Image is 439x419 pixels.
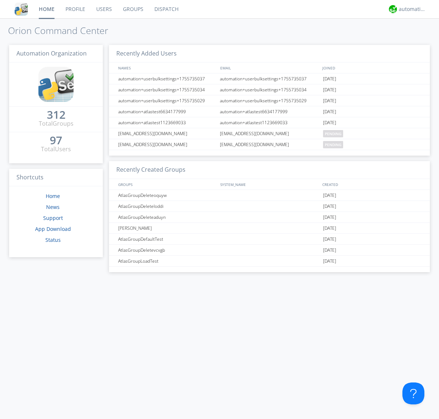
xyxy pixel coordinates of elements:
span: [DATE] [323,212,336,223]
div: automation+userbulksettings+1755735037 [218,73,321,84]
a: AtlasGroupDefaultTest[DATE] [109,234,430,245]
div: automation+atlastest6634177999 [116,106,218,117]
div: automation+userbulksettings+1755735037 [116,73,218,84]
img: cddb5a64eb264b2086981ab96f4c1ba7 [38,67,74,102]
span: [DATE] [323,190,336,201]
img: cddb5a64eb264b2086981ab96f4c1ba7 [15,3,28,16]
span: pending [323,141,343,148]
div: automation+userbulksettings+1755735029 [218,95,321,106]
a: AtlasGroupDeletevcvgb[DATE] [109,245,430,256]
div: [EMAIL_ADDRESS][DOMAIN_NAME] [218,139,321,150]
a: [EMAIL_ADDRESS][DOMAIN_NAME][EMAIL_ADDRESS][DOMAIN_NAME]pending [109,128,430,139]
div: automation+userbulksettings+1755735034 [116,84,218,95]
div: Total Users [41,145,71,153]
a: Home [46,193,60,199]
div: [EMAIL_ADDRESS][DOMAIN_NAME] [218,128,321,139]
h3: Recently Created Groups [109,161,430,179]
a: [EMAIL_ADDRESS][DOMAIN_NAME][EMAIL_ADDRESS][DOMAIN_NAME]pending [109,139,430,150]
div: NAMES [116,62,217,73]
div: automation+atlastest6634177999 [218,106,321,117]
a: AtlasGroupLoadTest[DATE] [109,256,430,267]
iframe: Toggle Customer Support [402,382,424,404]
div: 97 [50,137,62,144]
a: App Download [35,225,71,232]
div: automation+userbulksettings+1755735034 [218,84,321,95]
img: d2d01cd9b4174d08988066c6d424eccd [389,5,397,13]
a: AtlasGroupDeleteloddi[DATE] [109,201,430,212]
div: AtlasGroupDeleteaduyn [116,212,218,222]
div: SYSTEM_NAME [218,179,320,190]
h3: Shortcuts [9,169,103,187]
span: [DATE] [323,73,336,84]
span: [DATE] [323,234,336,245]
span: [DATE] [323,256,336,267]
div: GROUPS [116,179,217,190]
a: automation+userbulksettings+1755735034automation+userbulksettings+1755735034[DATE] [109,84,430,95]
a: Support [43,214,63,221]
a: AtlasGroupDeleteoquyw[DATE] [109,190,430,201]
div: [EMAIL_ADDRESS][DOMAIN_NAME] [116,128,218,139]
span: Automation Organization [16,49,87,57]
a: News [46,203,60,210]
div: 312 [47,111,65,118]
div: AtlasGroupDeleteloddi [116,201,218,212]
a: [PERSON_NAME][DATE] [109,223,430,234]
a: Status [45,236,61,243]
div: AtlasGroupDefaultTest [116,234,218,244]
a: automation+atlastest6634177999automation+atlastest6634177999[DATE] [109,106,430,117]
span: [DATE] [323,106,336,117]
div: AtlasGroupDeletevcvgb [116,245,218,255]
div: Total Groups [39,119,74,128]
a: AtlasGroupDeleteaduyn[DATE] [109,212,430,223]
span: [DATE] [323,95,336,106]
a: automation+userbulksettings+1755735029automation+userbulksettings+1755735029[DATE] [109,95,430,106]
span: [DATE] [323,117,336,128]
div: [EMAIL_ADDRESS][DOMAIN_NAME] [116,139,218,150]
div: automation+atlastest1123669033 [218,117,321,128]
div: automation+atlastest1123669033 [116,117,218,128]
div: [PERSON_NAME] [116,223,218,233]
div: JOINED [320,62,423,73]
span: pending [323,130,343,137]
div: automation+userbulksettings+1755735029 [116,95,218,106]
div: CREATED [320,179,423,190]
a: 97 [50,137,62,145]
a: automation+userbulksettings+1755735037automation+userbulksettings+1755735037[DATE] [109,73,430,84]
span: [DATE] [323,201,336,212]
div: AtlasGroupDeleteoquyw [116,190,218,201]
span: [DATE] [323,84,336,95]
a: 312 [47,111,65,119]
span: [DATE] [323,223,336,234]
a: automation+atlastest1123669033automation+atlastest1123669033[DATE] [109,117,430,128]
div: AtlasGroupLoadTest [116,256,218,266]
div: automation+atlas [399,5,426,13]
h3: Recently Added Users [109,45,430,63]
span: [DATE] [323,245,336,256]
div: EMAIL [218,62,320,73]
